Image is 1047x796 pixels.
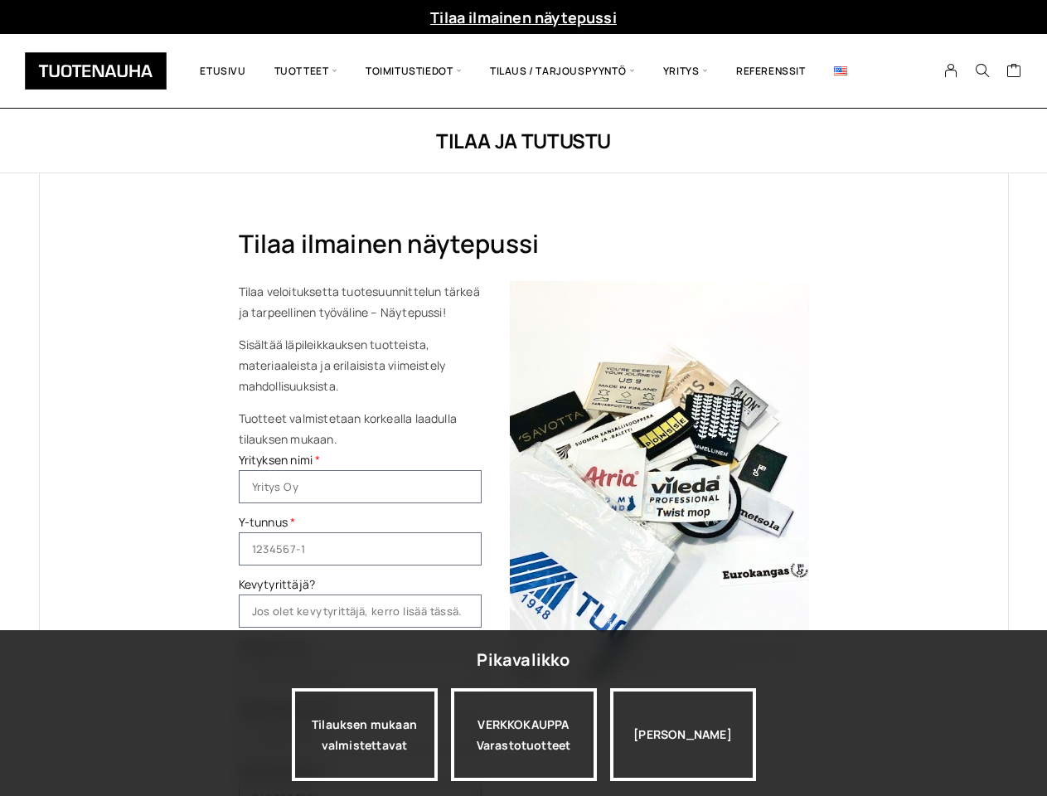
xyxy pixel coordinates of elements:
[935,63,967,78] a: My Account
[722,46,820,95] a: Referenssit
[239,470,482,503] input: Yritys Oy
[186,46,259,95] a: Etusivu
[967,63,998,78] button: Search
[260,46,351,95] span: Tuotteet
[239,595,482,628] input: Jos olet kevytyrittäjä, kerro lisää tässä.
[39,127,1009,154] h1: Tilaa ja tutustu
[451,688,597,781] a: VERKKOKAUPPAVarastotuotteet
[451,688,597,781] div: VERKKOKAUPPA Varastotuotteet
[25,52,167,90] img: Tuotenauha Oy
[834,66,847,75] img: English
[239,231,809,256] h2: Tilaa ilmainen näytepussi
[430,7,617,27] a: Tilaa ilmainen näytepussi
[239,334,482,396] p: Sisältää läpileikkauksen tuotteista, materiaaleista ja erilaisista viimeistely mahdollisuuksista.
[1006,62,1022,82] a: Cart
[351,46,476,95] span: Toimitustiedot
[292,688,438,781] a: Tilauksen mukaan valmistettavat
[476,46,649,95] span: Tilaus / Tarjouspyyntö
[239,574,316,595] label: Kevytyrittäjä?
[610,688,756,781] div: [PERSON_NAME]
[510,281,809,680] img: Tilaa ja tutustu 1
[239,449,321,470] label: Yrityksen nimi
[239,512,296,532] label: Y-tunnus
[649,46,722,95] span: Yritys
[239,408,482,449] p: Tuotteet valmistetaan korkealla laadulla tilauksen mukaan.
[239,532,482,565] input: 1234567-1
[239,281,482,323] p: Tilaa veloituksetta tuotesuunnittelun tärkeä ja tarpeellinen työväline – Näytepussi!
[477,645,570,675] div: Pikavalikko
